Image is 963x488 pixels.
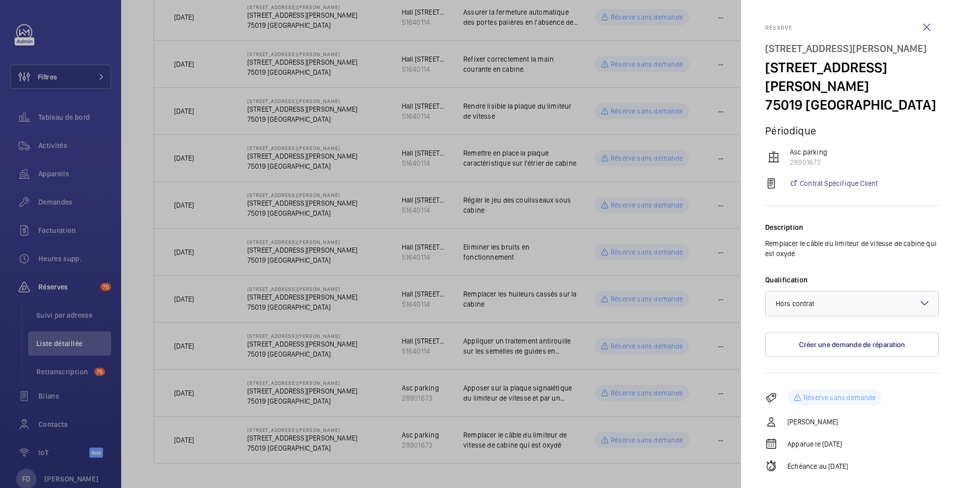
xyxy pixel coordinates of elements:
img: elevator.svg [768,151,780,163]
a: Contrat Spécifique Client [789,178,878,188]
label: Qualification [765,275,939,285]
p: 28901673 [790,157,939,167]
p: [PERSON_NAME] [787,417,838,427]
p: Asc parking [790,147,939,157]
h5: Périodique [765,124,939,137]
span: Hors contrat [776,300,815,308]
p: Apparue le [DATE] [787,439,842,449]
p: Réserve [765,24,939,31]
button: Créer une demande de réparation [765,332,939,357]
p: Échéance au [DATE] [787,461,848,471]
div: [STREET_ADDRESS][PERSON_NAME] [765,39,939,58]
h4: [STREET_ADDRESS][PERSON_NAME] 75019 [GEOGRAPHIC_DATA] [765,39,939,114]
p: Réserve sans demande [804,393,876,403]
p: Remplacer le câble du limiteur de vitesse de cabine qui est oxydé [765,238,939,259]
div: Description [765,222,939,232]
